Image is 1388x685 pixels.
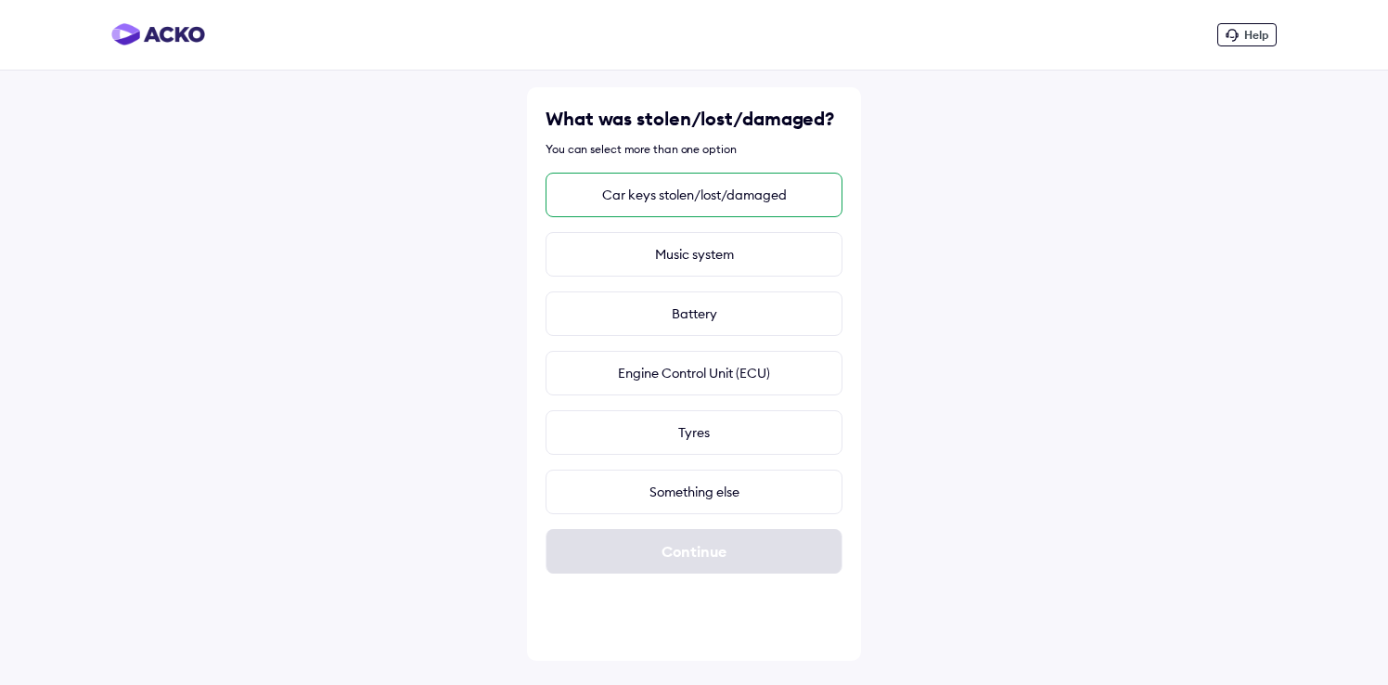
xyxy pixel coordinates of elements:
div: Engine Control Unit (ECU) [546,351,842,395]
div: Car keys stolen/lost/damaged [546,173,842,217]
div: Tyres [546,410,842,455]
div: You can select more than one option [546,141,842,158]
span: Help [1244,28,1268,42]
div: What was stolen/lost/damaged? [546,106,842,132]
div: Something else [546,470,842,514]
div: Battery [546,291,842,336]
div: Music system [546,232,842,277]
img: horizontal-gradient.png [111,23,205,45]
